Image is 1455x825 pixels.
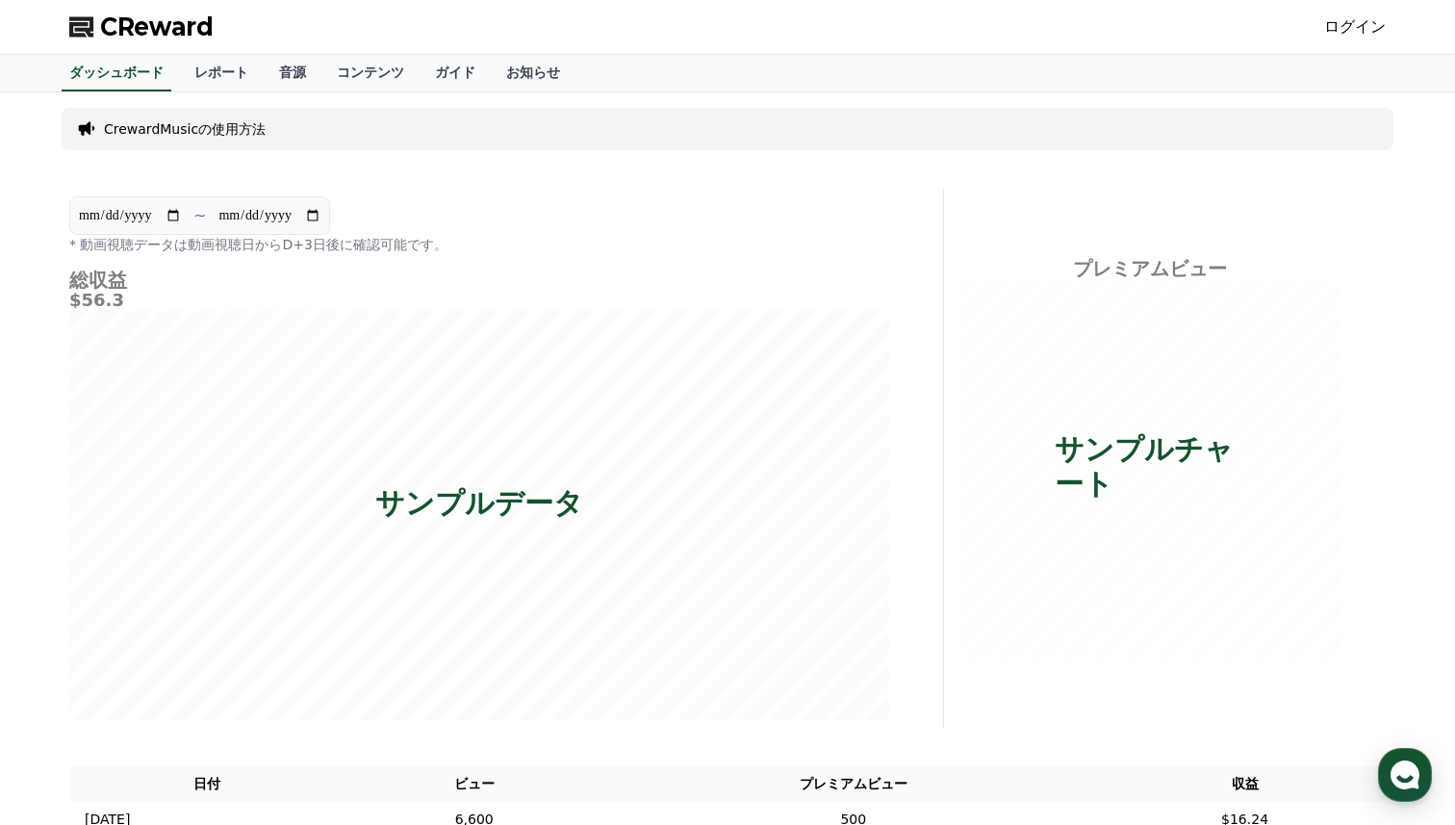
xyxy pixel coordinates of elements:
[62,55,171,91] a: ダッシュボード
[959,258,1340,279] h4: プレミアムビュー
[248,610,370,658] a: Settings
[49,639,83,655] span: Home
[321,55,420,91] a: コンテンツ
[375,485,583,520] p: サンプルデータ
[285,639,332,655] span: Settings
[6,610,127,658] a: Home
[104,119,266,139] a: CrewardMusicの使用方法
[1324,15,1386,39] a: ログイン
[264,55,321,91] a: 音源
[127,610,248,658] a: Messages
[420,55,491,91] a: ガイド
[160,640,217,656] span: Messages
[491,55,575,91] a: お知らせ
[193,204,206,227] p: ~
[69,235,889,254] p: * 動画視聴データは動画視聴日からD+3日後に確認可能です。
[69,270,889,291] h4: 総収益
[69,766,345,802] th: 日付
[100,12,214,42] span: CReward
[1104,766,1386,802] th: 収益
[602,766,1104,802] th: プレミアムビュー
[345,766,603,802] th: ビュー
[69,12,214,42] a: CReward
[1055,431,1244,501] p: サンプルチャート
[69,291,889,310] h5: $56.3
[179,55,264,91] a: レポート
